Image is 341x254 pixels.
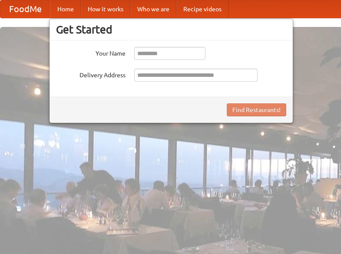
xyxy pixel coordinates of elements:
[56,47,126,58] label: Your Name
[56,69,126,79] label: Delivery Address
[50,0,81,18] a: Home
[227,103,286,116] button: Find Restaurants!
[56,23,286,36] h3: Get Started
[0,0,50,18] a: FoodMe
[176,0,228,18] a: Recipe videos
[81,0,130,18] a: How it works
[130,0,176,18] a: Who we are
